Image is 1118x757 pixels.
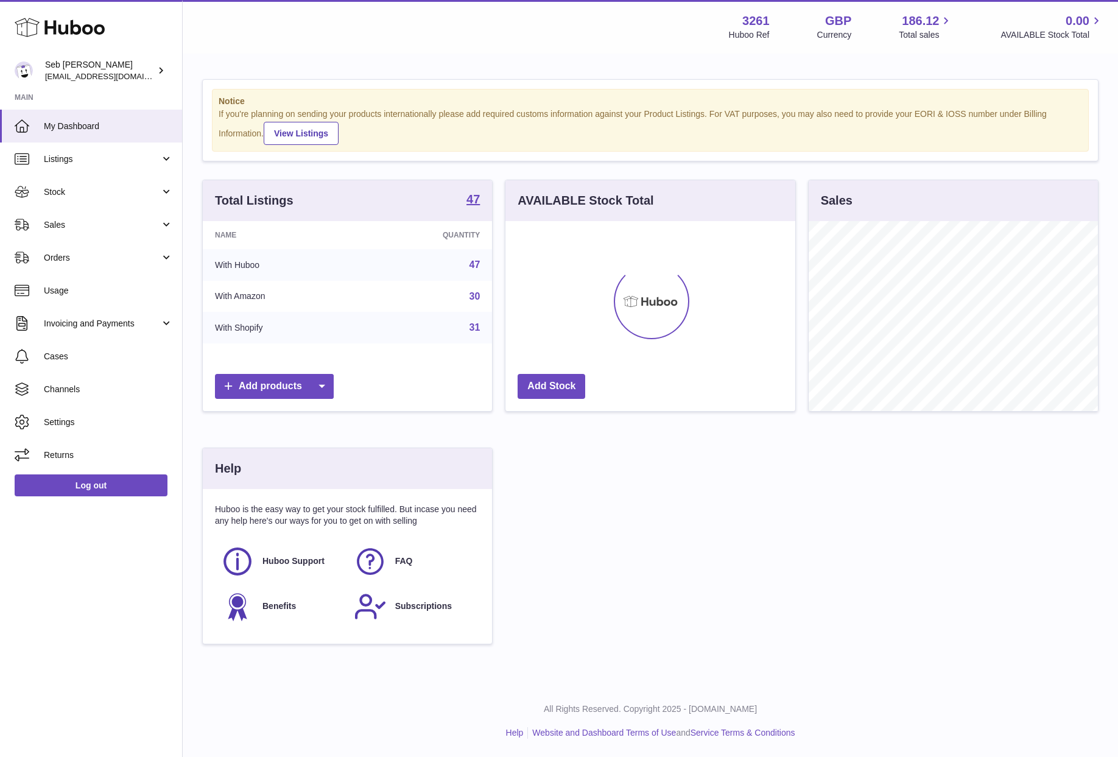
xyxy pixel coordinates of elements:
[262,600,296,612] span: Benefits
[1000,13,1103,41] a: 0.00 AVAILABLE Stock Total
[215,460,241,477] h3: Help
[518,374,585,399] a: Add Stock
[203,249,361,281] td: With Huboo
[221,545,342,578] a: Huboo Support
[902,13,939,29] span: 186.12
[192,703,1108,715] p: All Rights Reserved. Copyright 2025 - [DOMAIN_NAME]
[44,219,160,231] span: Sales
[221,590,342,623] a: Benefits
[1066,13,1089,29] span: 0.00
[15,62,33,80] img: ecom@bravefoods.co.uk
[817,29,852,41] div: Currency
[469,322,480,333] a: 31
[219,96,1082,107] strong: Notice
[215,192,294,209] h3: Total Listings
[44,186,160,198] span: Stock
[215,504,480,527] p: Huboo is the easy way to get your stock fulfilled. But incase you need any help here's our ways f...
[215,374,334,399] a: Add products
[361,221,492,249] th: Quantity
[466,193,480,205] strong: 47
[532,728,676,738] a: Website and Dashboard Terms of Use
[203,312,361,343] td: With Shopify
[825,13,851,29] strong: GBP
[44,449,173,461] span: Returns
[691,728,795,738] a: Service Terms & Conditions
[203,281,361,312] td: With Amazon
[742,13,770,29] strong: 3261
[44,252,160,264] span: Orders
[45,71,179,81] span: [EMAIL_ADDRESS][DOMAIN_NAME]
[1000,29,1103,41] span: AVAILABLE Stock Total
[262,555,325,567] span: Huboo Support
[518,192,653,209] h3: AVAILABLE Stock Total
[44,285,173,297] span: Usage
[354,545,474,578] a: FAQ
[44,417,173,428] span: Settings
[469,291,480,301] a: 30
[466,193,480,208] a: 47
[729,29,770,41] div: Huboo Ref
[44,153,160,165] span: Listings
[15,474,167,496] a: Log out
[44,121,173,132] span: My Dashboard
[899,29,953,41] span: Total sales
[44,318,160,329] span: Invoicing and Payments
[44,384,173,395] span: Channels
[44,351,173,362] span: Cases
[395,600,452,612] span: Subscriptions
[506,728,524,738] a: Help
[354,590,474,623] a: Subscriptions
[821,192,853,209] h3: Sales
[469,259,480,270] a: 47
[899,13,953,41] a: 186.12 Total sales
[219,108,1082,145] div: If you're planning on sending your products internationally please add required customs informati...
[45,59,155,82] div: Seb [PERSON_NAME]
[395,555,413,567] span: FAQ
[264,122,339,145] a: View Listings
[528,727,795,739] li: and
[203,221,361,249] th: Name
